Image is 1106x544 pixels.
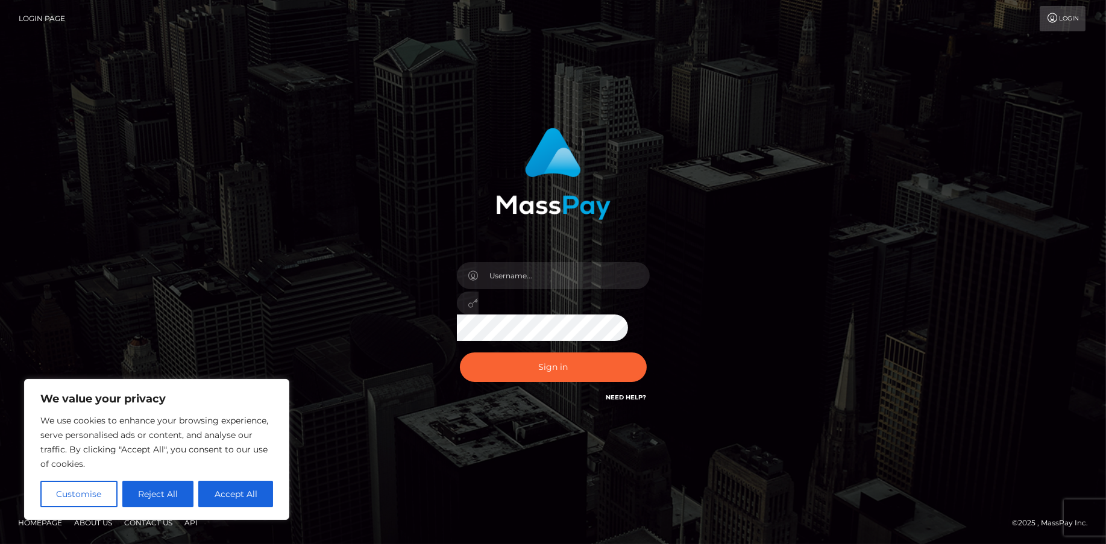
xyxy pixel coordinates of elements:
a: API [180,513,203,532]
button: Accept All [198,481,273,507]
a: Login Page [19,6,65,31]
a: Need Help? [606,393,647,401]
button: Customise [40,481,118,507]
div: © 2025 , MassPay Inc. [1012,516,1097,530]
button: Sign in [460,352,647,382]
a: Contact Us [119,513,177,532]
a: About Us [69,513,117,532]
a: Login [1040,6,1086,31]
input: Username... [479,262,650,289]
p: We value your privacy [40,392,273,406]
div: We value your privacy [24,379,289,520]
p: We use cookies to enhance your browsing experience, serve personalised ads or content, and analys... [40,413,273,471]
img: MassPay Login [496,128,611,220]
button: Reject All [122,481,194,507]
a: Homepage [13,513,67,532]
